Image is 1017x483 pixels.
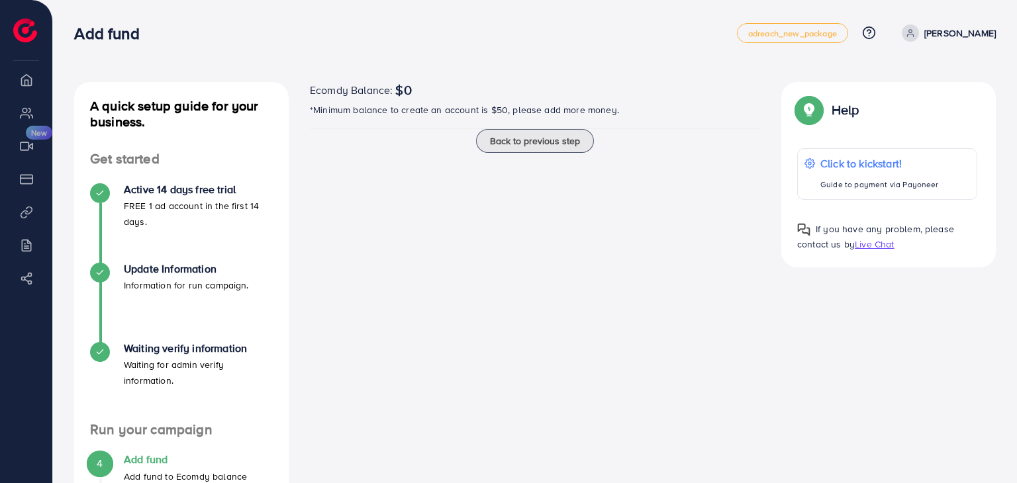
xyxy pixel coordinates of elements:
[74,24,150,43] h3: Add fund
[737,23,848,43] a: adreach_new_package
[310,82,393,98] span: Ecomdy Balance:
[124,357,273,388] p: Waiting for admin verify information.
[855,238,894,251] span: Live Chat
[13,19,37,42] img: logo
[74,263,289,342] li: Update Information
[797,223,810,236] img: Popup guide
[124,342,273,355] h4: Waiting verify information
[74,98,289,130] h4: A quick setup guide for your business.
[395,82,411,98] span: $0
[476,129,594,153] button: Back to previous step
[124,183,273,196] h4: Active 14 days free trial
[74,342,289,421] li: Waiting verify information
[490,134,580,148] span: Back to previous step
[748,29,837,38] span: adreach_new_package
[797,98,821,122] img: Popup guide
[124,277,249,293] p: Information for run campaign.
[97,456,103,471] span: 4
[820,155,939,171] p: Click to kickstart!
[124,198,273,230] p: FREE 1 ad account in the first 14 days.
[74,421,289,438] h4: Run your campaign
[310,102,760,118] p: *Minimum balance to create an account is $50, please add more money.
[896,24,996,42] a: [PERSON_NAME]
[74,151,289,167] h4: Get started
[74,183,289,263] li: Active 14 days free trial
[820,177,939,193] p: Guide to payment via Payoneer
[797,222,954,251] span: If you have any problem, please contact us by
[124,263,249,275] h4: Update Information
[124,453,247,466] h4: Add fund
[832,102,859,118] p: Help
[924,25,996,41] p: [PERSON_NAME]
